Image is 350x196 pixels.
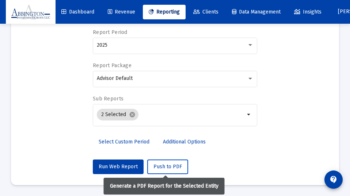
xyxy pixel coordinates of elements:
mat-chip-list: Selection [97,107,245,122]
span: Data Management [232,9,281,15]
span: Additional Options [163,139,206,145]
mat-chip: 2 Selected [97,109,138,120]
a: Reporting [143,5,186,19]
span: Dashboard [61,9,94,15]
label: Report Period [93,29,128,35]
span: Revenue [108,9,135,15]
img: Dashboard [11,5,50,19]
label: Sub Reports [93,96,123,102]
label: Report Package [93,62,132,69]
span: Advisor Default [97,75,133,81]
span: Select Custom Period [99,139,149,145]
mat-icon: cancel [129,111,136,118]
span: Run Web Report [99,164,138,170]
a: Insights [288,5,327,19]
mat-icon: arrow_drop_down [245,110,254,119]
a: Dashboard [56,5,100,19]
span: Reporting [149,9,180,15]
span: Insights [294,9,322,15]
span: Clients [193,9,218,15]
button: Push to PDF [147,160,188,174]
mat-icon: contact_support [329,175,338,184]
span: Push to PDF [153,164,182,170]
a: Revenue [102,5,141,19]
a: Clients [187,5,224,19]
a: Data Management [226,5,286,19]
span: 2025 [97,42,107,48]
button: Run Web Report [93,160,144,174]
